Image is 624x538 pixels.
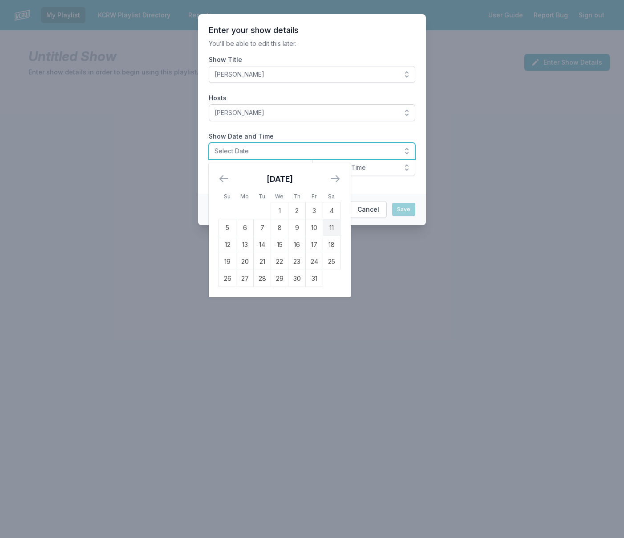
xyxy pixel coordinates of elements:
td: Saturday, October 4, 2025 [323,202,340,219]
td: Thursday, October 9, 2025 [288,219,306,236]
label: Show Title [209,55,415,64]
strong: [DATE] [267,174,293,184]
td: Saturday, October 25, 2025 [323,253,340,270]
button: Select End Time [312,159,416,176]
td: Tuesday, October 28, 2025 [254,270,271,287]
td: Sunday, October 26, 2025 [219,270,236,287]
td: Friday, October 3, 2025 [306,202,323,219]
td: Monday, October 27, 2025 [236,270,254,287]
span: Select End Time [318,163,397,172]
td: Friday, October 31, 2025 [306,270,323,287]
small: We [275,193,284,200]
button: Select Date [209,143,415,160]
td: Monday, October 20, 2025 [236,253,254,270]
td: Tuesday, October 14, 2025 [254,236,271,253]
td: Wednesday, October 8, 2025 [271,219,288,236]
td: Sunday, October 19, 2025 [219,253,236,270]
legend: Show Date and Time [209,132,274,141]
small: Mo [240,193,249,200]
td: Wednesday, October 1, 2025 [271,202,288,219]
td: Sunday, October 12, 2025 [219,236,236,253]
td: Tuesday, October 7, 2025 [254,219,271,236]
span: [PERSON_NAME] [215,108,397,117]
header: Enter your show details [209,25,415,36]
td: Thursday, October 16, 2025 [288,236,306,253]
button: Cancel [350,201,387,218]
td: Wednesday, October 15, 2025 [271,236,288,253]
small: Th [293,193,300,200]
td: Monday, October 6, 2025 [236,219,254,236]
td: Wednesday, October 29, 2025 [271,270,288,287]
span: Select Date [215,147,397,156]
td: Sunday, October 5, 2025 [219,219,236,236]
td: Tuesday, October 21, 2025 [254,253,271,270]
small: Sa [328,193,335,200]
button: Move forward to switch to the next month. [330,173,340,184]
td: Friday, October 17, 2025 [306,236,323,253]
small: Tu [259,193,265,200]
td: Thursday, October 23, 2025 [288,253,306,270]
button: Move backward to switch to the previous month. [219,173,229,184]
button: Save [392,203,415,216]
td: Monday, October 13, 2025 [236,236,254,253]
td: Thursday, October 30, 2025 [288,270,306,287]
small: Fr [312,193,316,200]
td: Friday, October 10, 2025 [306,219,323,236]
button: [PERSON_NAME] [209,66,415,83]
td: Saturday, October 18, 2025 [323,236,340,253]
div: Calendar [209,163,350,297]
p: You’ll be able to edit this later. [209,39,415,48]
label: Hosts [209,94,415,103]
td: Thursday, October 2, 2025 [288,202,306,219]
td: Friday, October 24, 2025 [306,253,323,270]
span: [PERSON_NAME] [215,70,397,79]
td: Saturday, October 11, 2025 [323,219,340,236]
td: Wednesday, October 22, 2025 [271,253,288,270]
small: Su [224,193,231,200]
button: [PERSON_NAME] [209,104,415,121]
